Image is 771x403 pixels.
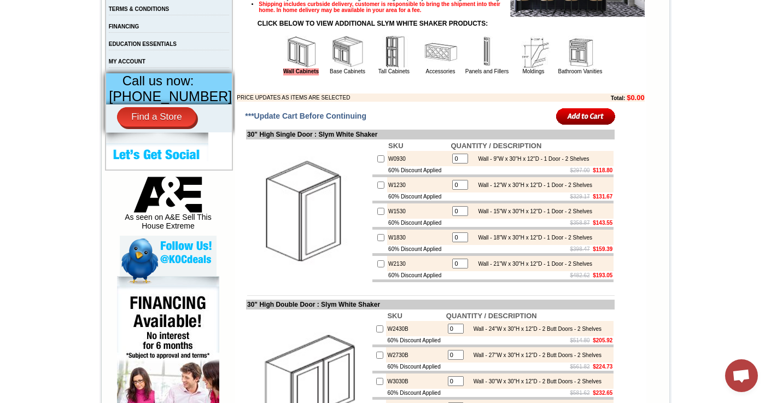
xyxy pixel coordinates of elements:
[611,95,625,101] b: Total:
[570,246,590,252] s: $398.47
[388,142,403,150] b: SKU
[386,347,445,363] td: W2730B
[593,220,612,226] b: $143.55
[285,36,318,68] img: Wall Cabinets
[331,36,364,68] img: Base Cabinets
[593,390,612,396] b: $232.65
[246,130,615,139] td: 30" High Single Door : Slym White Shaker
[426,68,455,74] a: Accessories
[2,3,10,11] img: pdf.png
[387,312,402,320] b: SKU
[122,73,194,88] span: Call us now:
[465,68,509,74] a: Panels and Fillers
[468,378,601,384] div: Wall - 30"W x 30"H x 12"D - 2 Butt Doors - 2 Shelves
[451,142,541,150] b: QUANTITY / DESCRIPTION
[725,359,758,392] div: Open chat
[387,151,449,166] td: W0930
[564,36,597,68] img: Bathroom Vanities
[446,312,537,320] b: QUANTITY / DESCRIPTION
[593,246,612,252] b: $159.39
[158,50,186,62] td: Beachwood Oak Shaker
[59,50,92,62] td: [PERSON_NAME] Yellow Walnut
[593,194,612,200] b: $131.67
[593,364,612,370] b: $224.73
[386,373,445,389] td: W3030B
[94,50,127,62] td: [PERSON_NAME] White Shaker
[593,167,612,173] b: $118.80
[386,321,445,336] td: W2430B
[30,50,57,61] td: Alabaster Shaker
[387,245,449,253] td: 60% Discount Applied
[109,6,170,12] a: TERMS & CONDITIONS
[387,203,449,219] td: W1530
[593,337,612,343] b: $205.92
[245,112,366,120] span: ***Update Cart Before Continuing
[13,2,89,11] a: Price Sheet View in PDF Format
[627,94,645,102] b: $0.00
[188,50,215,61] td: Bellmonte Maple
[570,220,590,226] s: $358.87
[386,363,445,371] td: 60% Discount Applied
[472,261,592,267] div: Wall - 21"W x 30"H x 12"D - 1 Door - 2 Shelves
[556,107,616,125] input: Add to Cart
[378,68,410,74] a: Tall Cabinets
[283,68,319,75] a: Wall Cabinets
[387,166,449,174] td: 60% Discount Applied
[109,41,177,47] a: EDUCATION ESSENTIALS
[593,272,612,278] b: $193.05
[472,156,589,162] div: Wall - 9"W x 30"H x 12"D - 1 Door - 2 Shelves
[109,59,145,65] a: MY ACCOUNT
[570,390,590,396] s: $581.62
[517,36,550,68] img: Moldings
[378,36,411,68] img: Tall Cabinets
[117,107,196,127] a: Find a Store
[246,300,615,309] td: 30" High Double Door : Slym White Shaker
[258,20,488,27] strong: CLICK BELOW TO VIEW ADDITIONAL SLYM WHITE SHAKER PRODUCTS:
[387,271,449,279] td: 60% Discount Applied
[570,364,590,370] s: $561.82
[387,177,449,192] td: W1230
[424,36,457,68] img: Accessories
[386,389,445,397] td: 60% Discount Applied
[247,150,370,273] img: 30'' High Single Door
[259,1,500,13] strong: Shipping includes curbside delivery, customer is responsible to bring the shipment into their hom...
[109,89,232,104] span: [PHONE_NUMBER]
[471,36,504,68] img: Panels and Fillers
[387,219,449,227] td: 60% Discount Applied
[13,4,89,10] b: Price Sheet View in PDF Format
[387,192,449,201] td: 60% Discount Applied
[330,68,365,74] a: Base Cabinets
[468,326,601,332] div: Wall - 24"W x 30"H x 12"D - 2 Butt Doors - 2 Shelves
[387,230,449,245] td: W1830
[128,50,156,61] td: Baycreek Gray
[387,256,449,271] td: W2130
[472,235,592,241] div: Wall - 18"W x 30"H x 12"D - 1 Door - 2 Shelves
[120,177,217,236] div: As seen on A&E Sell This House Extreme
[237,94,551,102] td: PRICE UPDATES AS ITEMS ARE SELECTED
[109,24,139,30] a: FINANCING
[570,337,590,343] s: $514.80
[386,336,445,344] td: 60% Discount Applied
[472,182,592,188] div: Wall - 12"W x 30"H x 12"D - 1 Door - 2 Shelves
[558,68,603,74] a: Bathroom Vanities
[468,352,601,358] div: Wall - 27"W x 30"H x 12"D - 2 Butt Doors - 2 Shelves
[522,68,544,74] a: Moldings
[472,208,592,214] div: Wall - 15"W x 30"H x 12"D - 1 Door - 2 Shelves
[570,167,590,173] s: $297.00
[570,194,590,200] s: $329.17
[570,272,590,278] s: $482.62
